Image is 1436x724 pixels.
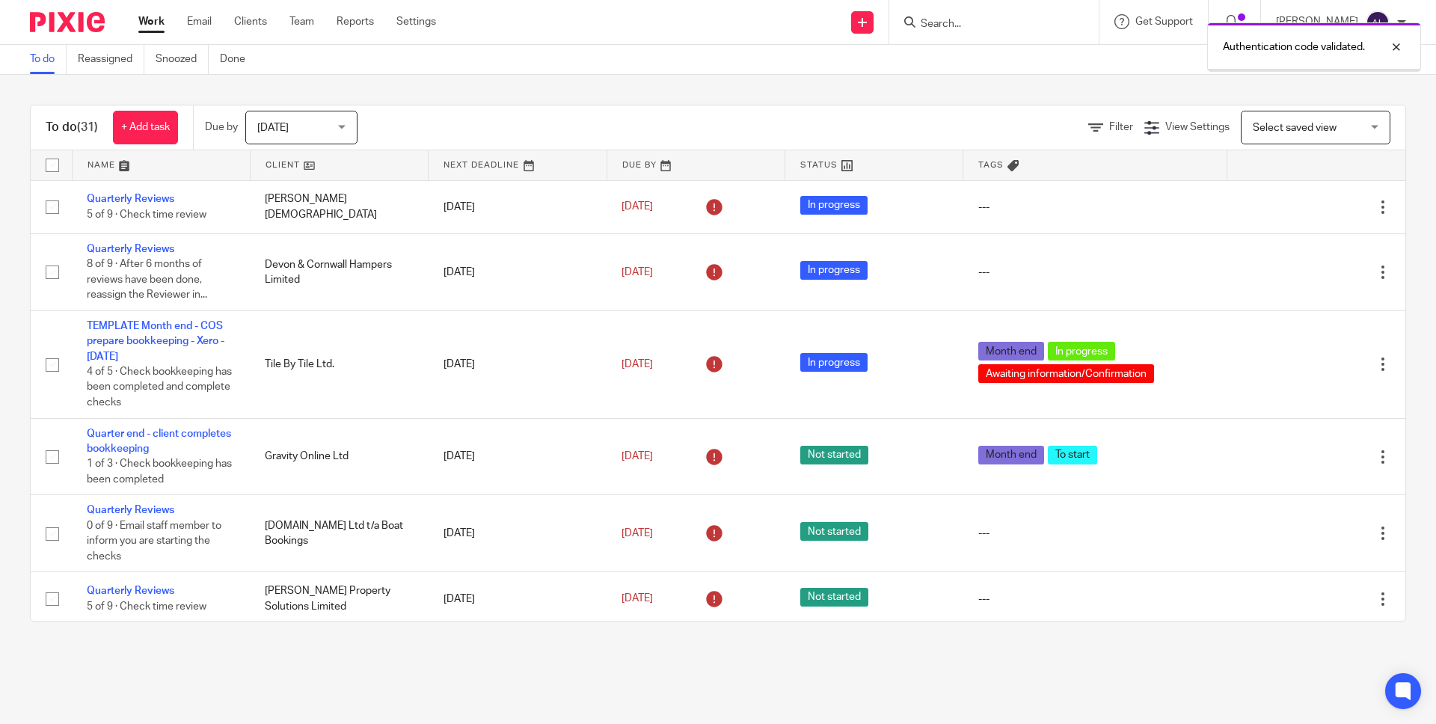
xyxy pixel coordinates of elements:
[800,522,868,541] span: Not started
[250,495,428,572] td: [DOMAIN_NAME] Ltd t/a Boat Bookings
[978,526,1212,541] div: ---
[220,45,257,74] a: Done
[87,505,174,515] a: Quarterly Reviews
[337,14,374,29] a: Reports
[250,418,428,495] td: Gravity Online Ltd
[800,353,868,372] span: In progress
[622,451,653,461] span: [DATE]
[113,111,178,144] a: + Add task
[250,180,428,233] td: [PERSON_NAME] [DEMOGRAPHIC_DATA]
[187,14,212,29] a: Email
[78,45,144,74] a: Reassigned
[622,593,653,604] span: [DATE]
[87,601,206,612] span: 5 of 9 · Check time review
[87,209,206,220] span: 5 of 9 · Check time review
[234,14,267,29] a: Clients
[429,495,607,572] td: [DATE]
[429,418,607,495] td: [DATE]
[30,45,67,74] a: To do
[622,528,653,539] span: [DATE]
[46,120,98,135] h1: To do
[87,459,232,485] span: 1 of 3 · Check bookkeeping has been completed
[396,14,436,29] a: Settings
[429,233,607,310] td: [DATE]
[622,359,653,369] span: [DATE]
[289,14,314,29] a: Team
[800,446,868,464] span: Not started
[429,310,607,418] td: [DATE]
[250,310,428,418] td: Tile By Tile Ltd.
[800,261,868,280] span: In progress
[1109,122,1133,132] span: Filter
[978,200,1212,215] div: ---
[1366,10,1390,34] img: svg%3E
[978,364,1154,383] span: Awaiting information/Confirmation
[87,429,231,454] a: Quarter end - client completes bookkeeping
[30,12,105,32] img: Pixie
[978,161,1004,169] span: Tags
[87,260,207,301] span: 8 of 9 · After 6 months of reviews have been done, reassign the Reviewer in...
[87,244,174,254] a: Quarterly Reviews
[1048,446,1097,464] span: To start
[205,120,238,135] p: Due by
[87,321,224,362] a: TEMPLATE Month end - COS prepare bookkeeping - Xero - [DATE]
[800,196,868,215] span: In progress
[138,14,165,29] a: Work
[250,572,428,625] td: [PERSON_NAME] Property Solutions Limited
[978,446,1044,464] span: Month end
[77,121,98,133] span: (31)
[429,180,607,233] td: [DATE]
[978,342,1044,361] span: Month end
[1253,123,1337,133] span: Select saved view
[978,265,1212,280] div: ---
[1048,342,1115,361] span: In progress
[978,592,1212,607] div: ---
[1165,122,1230,132] span: View Settings
[622,267,653,277] span: [DATE]
[1223,40,1365,55] p: Authentication code validated.
[800,588,868,607] span: Not started
[156,45,209,74] a: Snoozed
[87,194,174,204] a: Quarterly Reviews
[87,521,221,562] span: 0 of 9 · Email staff member to inform you are starting the checks
[87,366,232,408] span: 4 of 5 · Check bookkeeping has been completed and complete checks
[87,586,174,596] a: Quarterly Reviews
[250,233,428,310] td: Devon & Cornwall Hampers Limited
[429,572,607,625] td: [DATE]
[622,202,653,212] span: [DATE]
[257,123,289,133] span: [DATE]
